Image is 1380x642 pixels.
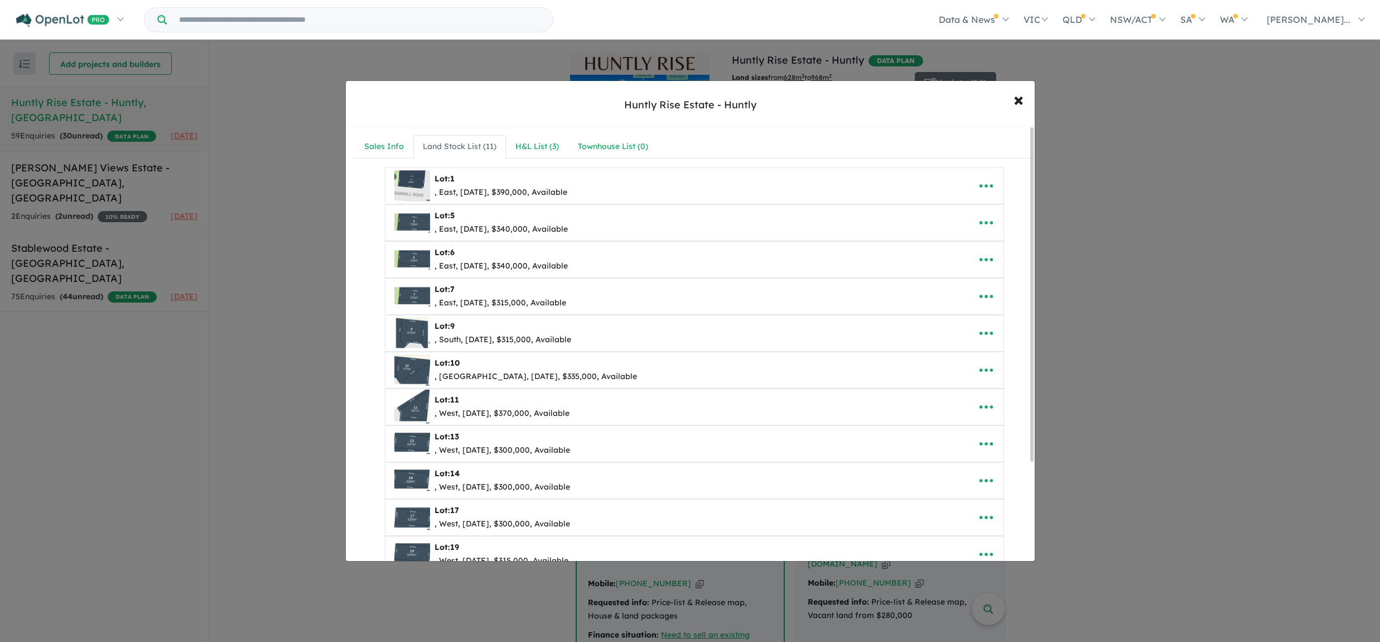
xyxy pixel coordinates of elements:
[364,140,404,154] div: Sales Info
[450,395,459,405] span: 11
[435,395,459,405] b: Lot:
[435,333,571,347] div: , South, [DATE], $315,000, Available
[435,468,460,478] b: Lot:
[435,321,455,331] b: Lot:
[394,279,430,314] img: Huntly%20Rise%20Estate%20-%20Huntly%20-%20Lot%207___1756096431.png
[435,518,570,531] div: , West, [DATE], $300,000, Available
[394,389,430,425] img: Huntly%20Rise%20Estate%20-%20Huntly%20-%20Lot%2011___1756099325.png
[16,13,109,27] img: Openlot PRO Logo White
[435,505,459,515] b: Lot:
[435,210,455,221] b: Lot:
[394,242,430,277] img: Huntly%20Rise%20Estate%20-%20Huntly%20-%20Lot%206___1756096051.png
[169,8,551,32] input: Try estate name, suburb, builder or developer
[435,284,455,294] b: Lot:
[450,284,455,294] span: 7
[394,315,430,351] img: Huntly%20Rise%20Estate%20-%20Huntly%20-%20Lot%209___1756096563.png
[435,554,568,568] div: , West, [DATE], $315,000, Available
[423,140,496,154] div: Land Stock List ( 11 )
[450,432,459,442] span: 13
[435,223,568,236] div: , East, [DATE], $340,000, Available
[1014,87,1024,111] span: ×
[624,98,756,112] div: Huntly Rise Estate - Huntly
[1267,14,1350,25] span: [PERSON_NAME]...
[450,542,459,552] span: 19
[450,247,455,257] span: 6
[515,140,559,154] div: H&L List ( 3 )
[435,296,566,310] div: , East, [DATE], $315,000, Available
[450,210,455,221] span: 5
[435,186,567,199] div: , East, [DATE], $390,000, Available
[578,140,648,154] div: Townhouse List ( 0 )
[435,370,637,384] div: , [GEOGRAPHIC_DATA], [DATE], $335,000, Available
[435,174,455,184] b: Lot:
[435,444,570,457] div: , West, [DATE], $300,000, Available
[450,468,460,478] span: 14
[394,168,430,204] img: Huntly%20Rise%20Estate%20-%20Huntly%20-%20Lot%201___1756095879.png
[435,247,455,257] b: Lot:
[450,505,459,515] span: 17
[435,358,460,368] b: Lot:
[394,352,430,388] img: Huntly%20Rise%20Estate%20-%20Huntly%20-%20Lot%2010___1756096682.png
[450,174,455,184] span: 1
[394,500,430,535] img: Huntly%20Rise%20Estate%20-%20Huntly%20-%20Lot%2017___1756256865.png
[394,205,430,241] img: Huntly%20Rise%20Estate%20-%20Huntly%20-%20Lot%205___1756096258.png
[394,463,430,499] img: Huntly%20Rise%20Estate%20-%20Huntly%20-%20Lot%2014___1756099924.png
[450,358,460,368] span: 10
[435,481,570,494] div: , West, [DATE], $300,000, Available
[435,260,568,273] div: , East, [DATE], $340,000, Available
[450,321,455,331] span: 9
[435,542,459,552] b: Lot:
[394,536,430,572] img: Huntly%20Rise%20Estate%20-%20Huntly%20-%20Lot%2019___1756100757.png
[394,426,430,462] img: Huntly%20Rise%20Estate%20-%20Huntly%20-%20Lot%2013___1756099689.png
[435,432,459,442] b: Lot:
[435,407,570,420] div: , West, [DATE], $370,000, Available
